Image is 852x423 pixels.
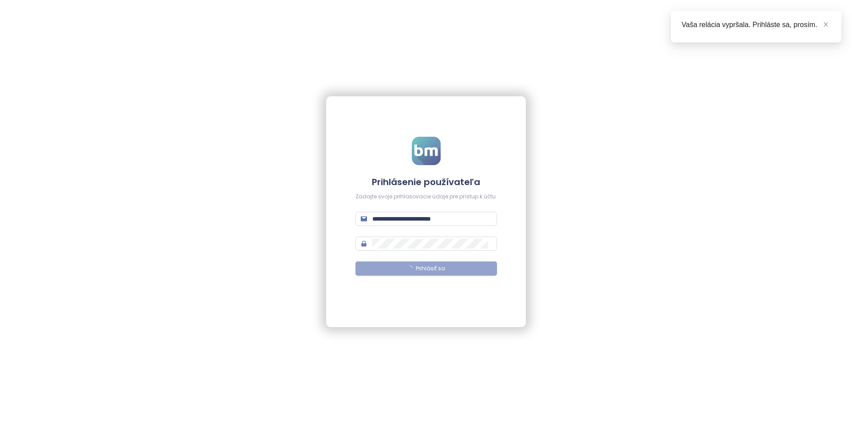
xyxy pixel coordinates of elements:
[361,241,367,247] span: lock
[682,20,831,30] div: Vaša relácia vypršala. Prihláste sa, prosím.
[406,265,412,271] span: loading
[355,193,497,201] div: Zadajte svoje prihlasovacie údaje pre prístup k účtu.
[355,261,497,276] button: Prihlásiť sa
[823,21,829,28] span: close
[355,176,497,188] h4: Prihlásenie používateľa
[416,265,445,273] span: Prihlásiť sa
[361,216,367,222] span: mail
[412,137,441,165] img: logo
